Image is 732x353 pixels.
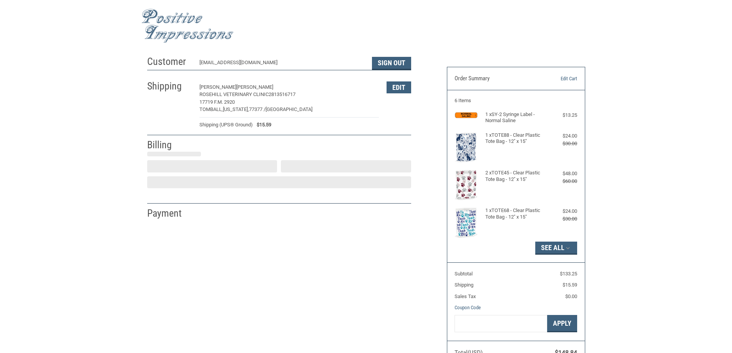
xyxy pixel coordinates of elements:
[546,177,577,185] div: $60.00
[546,207,577,215] div: $24.00
[455,315,547,332] input: Gift Certificate or Coupon Code
[546,111,577,119] div: $13.25
[455,98,577,104] h3: 6 Items
[485,207,545,220] h4: 1 x TOTE68 - Clear Plastic Tote Bag - 12" x 15"
[199,121,253,129] span: Shipping (UPS® Ground)
[455,271,473,277] span: Subtotal
[565,293,577,299] span: $0.00
[546,132,577,140] div: $24.00
[266,106,312,112] span: [GEOGRAPHIC_DATA]
[199,106,223,112] span: Tomball,
[253,121,271,129] span: $15.59
[485,170,545,182] h4: 2 x TOTE45 - Clear Plastic Tote Bag - 12" x 15"
[538,75,577,83] a: Edit Cart
[387,81,411,93] button: Edit
[147,139,192,151] h2: Billing
[546,140,577,147] div: $30.00
[372,57,411,70] button: Sign Out
[199,91,269,97] span: Rosehill Veterinary Clinic
[199,99,235,105] span: 17719 F.M. 2920
[563,282,577,288] span: $15.59
[147,55,192,68] h2: Customer
[223,106,249,112] span: [US_STATE],
[236,84,273,90] span: [PERSON_NAME]
[485,132,545,145] h4: 1 x TOTE88 - Clear Plastic Tote Bag - 12" x 15"
[485,111,545,124] h4: 1 x SY-2 Syringe Label - Normal Saline
[455,293,476,299] span: Sales Tax
[547,315,577,332] button: Apply
[455,282,473,288] span: Shipping
[560,271,577,277] span: $133.25
[455,305,481,310] a: Coupon Code
[199,84,236,90] span: [PERSON_NAME]
[141,9,234,43] img: Positive Impressions
[147,207,192,220] h2: Payment
[546,170,577,177] div: $48.00
[199,59,364,70] div: [EMAIL_ADDRESS][DOMAIN_NAME]
[147,80,192,93] h2: Shipping
[269,91,295,97] span: 2813516717
[249,106,266,112] span: 77377 /
[546,215,577,223] div: $30.00
[455,75,538,83] h3: Order Summary
[535,242,577,255] button: See All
